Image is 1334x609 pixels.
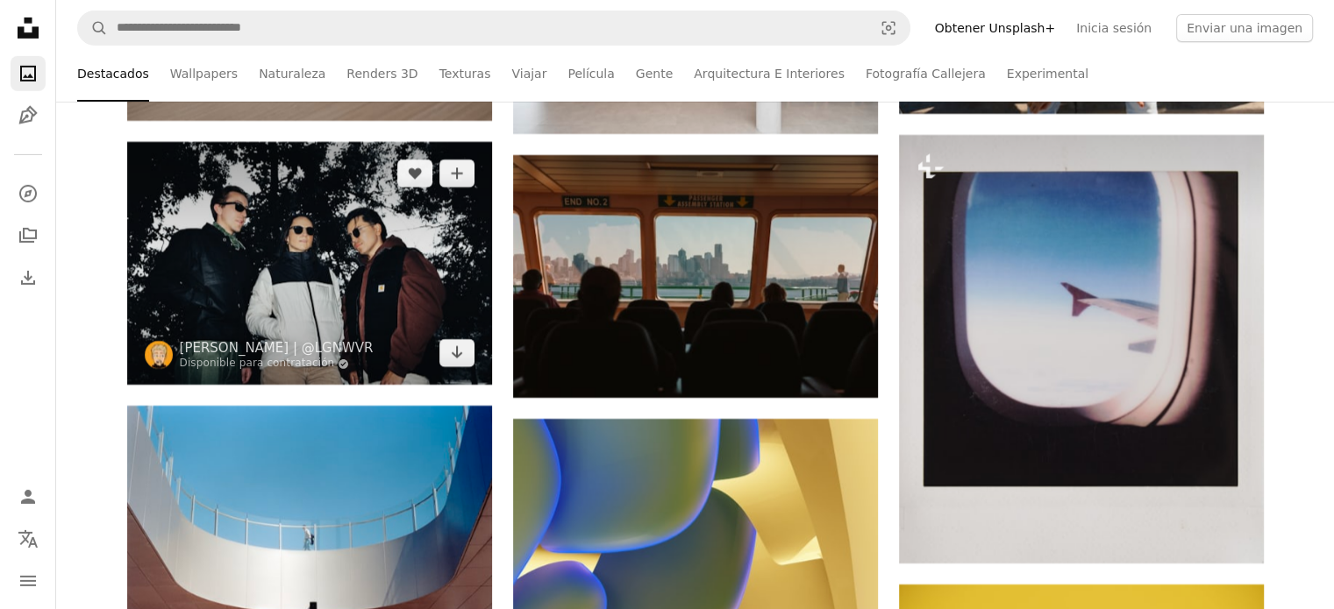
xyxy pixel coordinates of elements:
a: Vista del paisaje urbano desde el interior de un ferry [513,268,878,284]
img: Tres personas con gafas de sol se paran afuera. [127,142,492,385]
a: Arquitectura moderna con una persona en un balcón [127,519,492,535]
a: Wallpapers [170,46,238,102]
a: Colecciones [11,218,46,253]
a: Formas orgánicas abstractas con degradados azules y amarillos [513,532,878,548]
a: Arquitectura E Interiores [694,46,845,102]
a: Experimental [1007,46,1088,102]
a: [PERSON_NAME] | @LGNWVR [180,339,374,357]
a: Viajar [511,46,546,102]
a: Fotografía Callejera [866,46,986,102]
a: Renders 3D [346,46,417,102]
a: Obtener Unsplash+ [924,14,1066,42]
a: Explorar [11,176,46,211]
a: Película [567,46,614,102]
button: Idioma [11,521,46,556]
img: Vista del paisaje urbano desde el interior de un ferry [513,155,878,398]
a: Gente [636,46,673,102]
button: Búsqueda visual [867,11,910,45]
img: Vista desde la ventana de un avión, mirando el ala. [899,135,1264,563]
img: Ve al perfil de LOGAN WEAVER | @LGNWVR [145,341,173,369]
a: Texturas [439,46,491,102]
a: Tres personas con gafas de sol se paran afuera. [127,255,492,271]
a: Ilustraciones [11,98,46,133]
a: Naturaleza [259,46,325,102]
a: Descargar [439,339,474,367]
a: Fotos [11,56,46,91]
a: Iniciar sesión / Registrarse [11,479,46,514]
form: Encuentra imágenes en todo el sitio [77,11,910,46]
button: Menú [11,563,46,598]
a: Historial de descargas [11,260,46,295]
a: Inicio — Unsplash [11,11,46,49]
button: Añade a la colección [439,159,474,188]
button: Me gusta [397,159,432,188]
button: Enviar una imagen [1176,14,1313,42]
a: Disponible para contratación [180,357,374,371]
button: Buscar en Unsplash [78,11,108,45]
a: Vista desde la ventana de un avión, mirando el ala. [899,341,1264,357]
a: Inicia sesión [1066,14,1162,42]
